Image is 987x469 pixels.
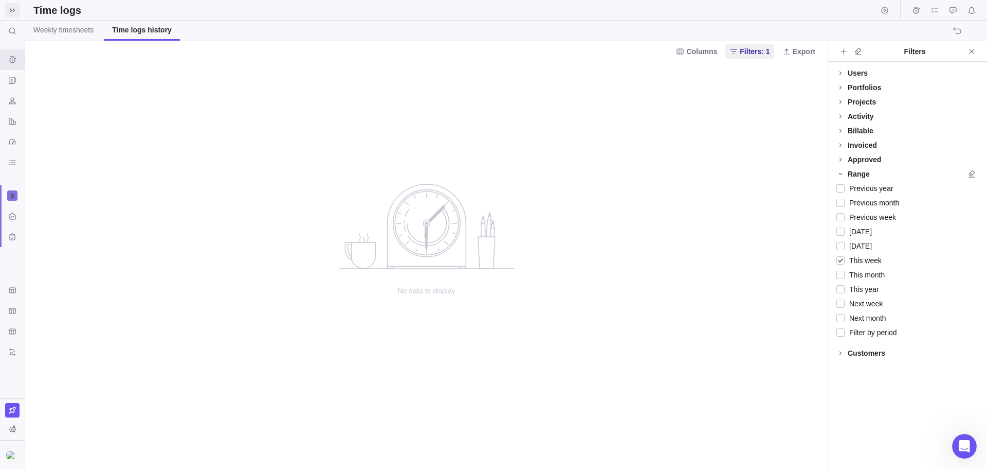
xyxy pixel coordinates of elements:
span: Notifications [964,3,979,18]
span: Next week [845,297,883,311]
span: Filter by period [845,325,897,340]
span: Clear all filters [964,167,979,181]
span: The action will be undone: editing the dependency [950,24,964,38]
span: Previous month [845,196,899,210]
span: You are currently using sample data to explore and understand Birdview better. [4,422,21,436]
span: Export [793,46,815,57]
a: Weekly timesheets [25,21,102,41]
div: Activity [848,111,874,121]
a: Time logs history [104,21,180,41]
span: Start timer [878,3,892,18]
span: Clear all filters [851,44,865,59]
iframe: Intercom live chat [952,434,977,459]
div: Portfolios [848,82,881,93]
span: Time logs history [112,25,172,35]
span: My assignments [927,3,942,18]
span: [DATE] [845,239,872,253]
span: Previous year [845,181,893,196]
span: This week [845,253,882,268]
a: Upgrade now (Trial ends in 15 days) [5,403,20,418]
span: Previous week [845,210,896,224]
div: Don McGrath [6,449,19,461]
span: No data to display [324,286,529,296]
span: Add filters [836,44,851,59]
span: Close [964,44,979,59]
a: My assignments [927,8,942,16]
div: Projects [848,97,876,107]
div: Customers [848,348,885,358]
div: no data to show [324,61,529,469]
div: Users [848,68,868,78]
a: Time logs [909,8,923,16]
span: Filters: 1 [725,44,774,59]
span: Next month [845,311,886,325]
span: [DATE] [845,224,872,239]
span: Time logs [909,3,923,18]
span: Approval requests [946,3,960,18]
span: This month [845,268,885,282]
div: Filters [865,46,964,57]
span: Export [778,44,819,59]
div: Invoiced [848,140,877,150]
span: Filters: 1 [740,46,770,57]
span: Columns [686,46,717,57]
div: Approved [848,154,881,165]
span: This year [845,282,879,297]
span: Columns [672,44,721,59]
a: Approval requests [946,8,960,16]
span: Weekly timesheets [33,25,94,35]
div: Range [848,169,870,179]
a: Notifications [964,8,979,16]
img: Show [6,451,19,459]
h2: Time logs [33,3,81,18]
div: Billable [848,126,873,136]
